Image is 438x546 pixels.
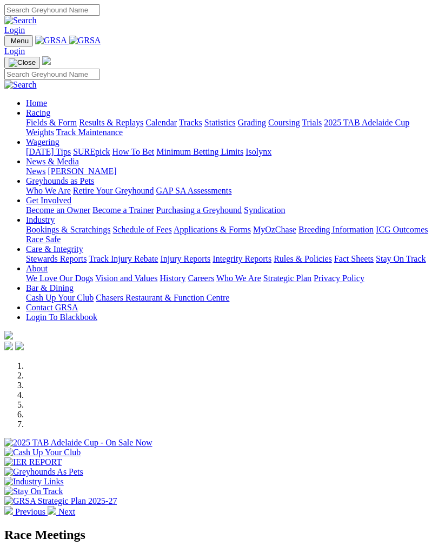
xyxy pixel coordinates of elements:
a: Track Maintenance [56,128,123,137]
span: Next [58,507,75,516]
a: News & Media [26,157,79,166]
a: GAP SA Assessments [156,186,232,195]
a: [DATE] Tips [26,147,71,156]
img: Stay On Track [4,487,63,496]
a: Care & Integrity [26,244,83,254]
a: Industry [26,215,55,224]
a: Vision and Values [95,274,157,283]
input: Search [4,69,100,80]
a: Injury Reports [160,254,210,263]
a: Grading [238,118,266,127]
a: News [26,167,45,176]
a: Applications & Forms [174,225,251,234]
a: Who We Are [26,186,71,195]
a: Tracks [179,118,202,127]
div: Bar & Dining [26,293,434,303]
a: Bookings & Scratchings [26,225,110,234]
a: Weights [26,128,54,137]
a: Fields & Form [26,118,77,127]
button: Toggle navigation [4,35,33,46]
a: Privacy Policy [314,274,364,283]
img: logo-grsa-white.png [4,331,13,339]
a: How To Bet [112,147,155,156]
img: Cash Up Your Club [4,448,81,457]
a: Login [4,46,25,56]
a: About [26,264,48,273]
a: Home [26,98,47,108]
a: Statistics [204,118,236,127]
a: Stay On Track [376,254,426,263]
a: Retire Your Greyhound [73,186,154,195]
a: Cash Up Your Club [26,293,94,302]
div: Wagering [26,147,434,157]
a: MyOzChase [253,225,296,234]
a: Greyhounds as Pets [26,176,94,185]
img: Greyhounds As Pets [4,467,83,477]
img: IER REPORT [4,457,62,467]
a: Integrity Reports [213,254,271,263]
div: Get Involved [26,205,434,215]
img: chevron-right-pager-white.svg [48,506,56,515]
img: 2025 TAB Adelaide Cup - On Sale Now [4,438,152,448]
img: GRSA Strategic Plan 2025-27 [4,496,117,506]
a: Who We Are [216,274,261,283]
img: logo-grsa-white.png [42,56,51,65]
a: Previous [4,507,48,516]
img: GRSA [69,36,101,45]
a: Syndication [244,205,285,215]
img: GRSA [35,36,67,45]
a: Results & Replays [79,118,143,127]
a: ICG Outcomes [376,225,428,234]
a: Next [48,507,75,516]
a: Breeding Information [298,225,374,234]
button: Toggle navigation [4,57,40,69]
a: 2025 TAB Adelaide Cup [324,118,409,127]
div: Care & Integrity [26,254,434,264]
img: Search [4,80,37,90]
span: Menu [11,37,29,45]
a: Rules & Policies [274,254,332,263]
img: Industry Links [4,477,64,487]
div: Industry [26,225,434,244]
img: Close [9,58,36,67]
a: Calendar [145,118,177,127]
a: Schedule of Fees [112,225,171,234]
a: Contact GRSA [26,303,78,312]
a: Strategic Plan [263,274,311,283]
img: twitter.svg [15,342,24,350]
span: Previous [15,507,45,516]
a: Become a Trainer [92,205,154,215]
a: Become an Owner [26,205,90,215]
a: Careers [188,274,214,283]
a: Fact Sheets [334,254,374,263]
a: Minimum Betting Limits [156,147,243,156]
a: Racing [26,108,50,117]
input: Search [4,4,100,16]
img: facebook.svg [4,342,13,350]
img: chevron-left-pager-white.svg [4,506,13,515]
a: Track Injury Rebate [89,254,158,263]
div: News & Media [26,167,434,176]
a: Wagering [26,137,59,147]
div: Racing [26,118,434,137]
a: Bar & Dining [26,283,74,292]
a: Isolynx [245,147,271,156]
img: Search [4,16,37,25]
a: Chasers Restaurant & Function Centre [96,293,229,302]
a: We Love Our Dogs [26,274,93,283]
a: Trials [302,118,322,127]
a: Get Involved [26,196,71,205]
div: About [26,274,434,283]
h2: Race Meetings [4,528,434,542]
a: History [160,274,185,283]
div: Greyhounds as Pets [26,186,434,196]
a: SUREpick [73,147,110,156]
a: Race Safe [26,235,61,244]
a: Stewards Reports [26,254,87,263]
a: Login To Blackbook [26,312,97,322]
a: Coursing [268,118,300,127]
a: [PERSON_NAME] [48,167,116,176]
a: Login [4,25,25,35]
a: Purchasing a Greyhound [156,205,242,215]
